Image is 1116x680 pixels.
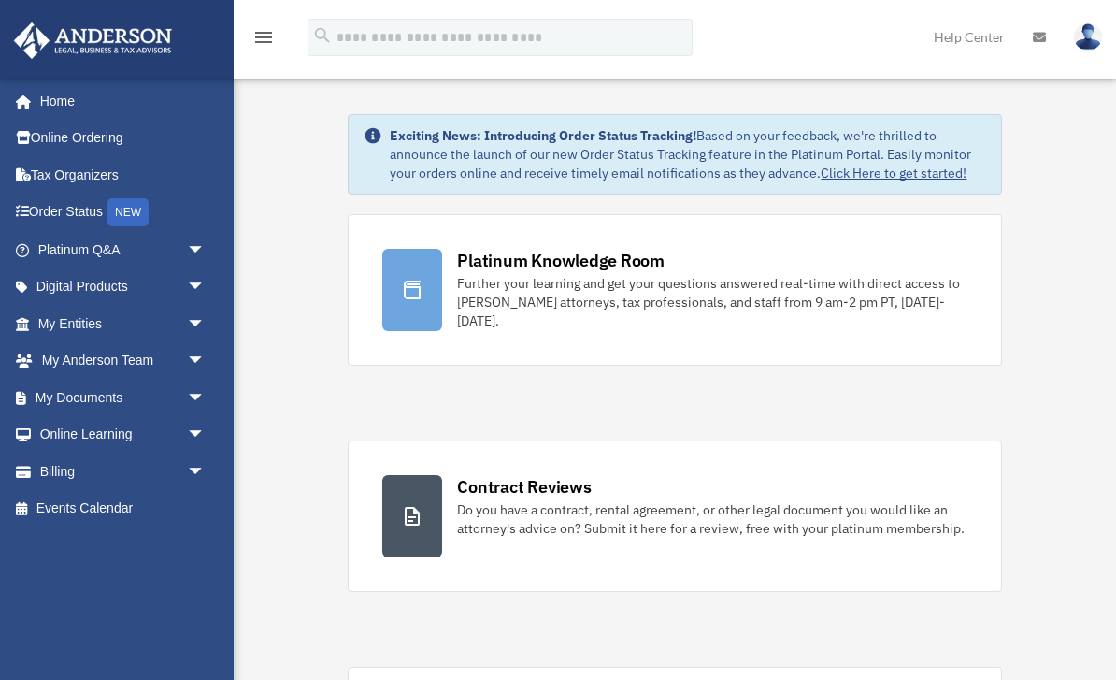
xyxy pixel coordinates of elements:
[13,231,234,268] a: Platinum Q&Aarrow_drop_down
[13,305,234,342] a: My Entitiesarrow_drop_down
[187,453,224,491] span: arrow_drop_down
[13,82,224,120] a: Home
[252,26,275,49] i: menu
[13,490,234,528] a: Events Calendar
[107,198,149,226] div: NEW
[821,165,966,181] a: Click Here to get started!
[187,416,224,455] span: arrow_drop_down
[390,126,985,182] div: Based on your feedback, we're thrilled to announce the launch of our new Order Status Tracking fe...
[13,342,234,380] a: My Anderson Teamarrow_drop_down
[13,453,234,490] a: Billingarrow_drop_down
[457,274,966,330] div: Further your learning and get your questions answered real-time with direct access to [PERSON_NAM...
[187,305,224,343] span: arrow_drop_down
[457,249,665,272] div: Platinum Knowledge Room
[187,268,224,307] span: arrow_drop_down
[187,342,224,381] span: arrow_drop_down
[252,33,275,49] a: menu
[457,475,591,499] div: Contract Reviews
[312,25,333,46] i: search
[13,416,234,454] a: Online Learningarrow_drop_down
[8,22,178,59] img: Anderson Advisors Platinum Portal
[187,379,224,417] span: arrow_drop_down
[348,214,1001,366] a: Platinum Knowledge Room Further your learning and get your questions answered real-time with dire...
[348,441,1001,592] a: Contract Reviews Do you have a contract, rental agreement, or other legal document you would like...
[13,120,234,157] a: Online Ordering
[13,379,234,416] a: My Documentsarrow_drop_down
[457,500,966,538] div: Do you have a contract, rental agreement, or other legal document you would like an attorney's ad...
[390,127,696,144] strong: Exciting News: Introducing Order Status Tracking!
[187,231,224,269] span: arrow_drop_down
[13,268,234,306] a: Digital Productsarrow_drop_down
[13,194,234,232] a: Order StatusNEW
[1074,23,1102,51] img: User Pic
[13,156,234,194] a: Tax Organizers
